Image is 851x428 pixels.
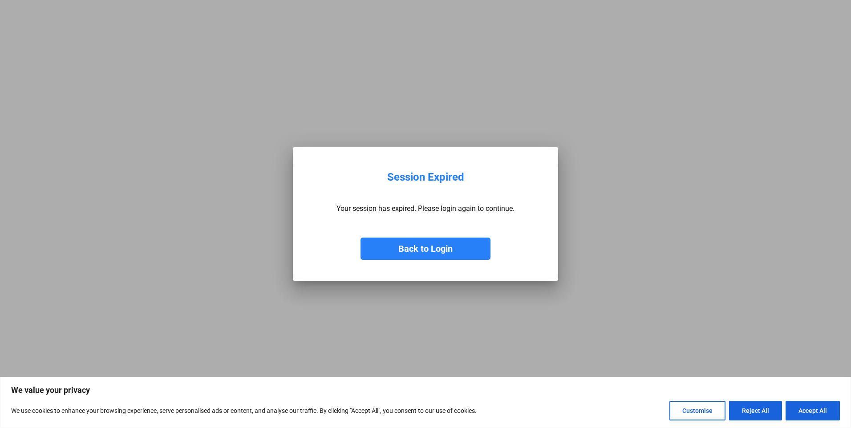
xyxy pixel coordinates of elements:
button: Back to Login [361,238,490,260]
button: Accept All [786,401,840,420]
button: Customise [669,401,725,420]
p: Your session has expired. Please login again to continue. [336,204,515,213]
div: Session Expired [387,171,464,184]
p: We use cookies to enhance your browsing experience, serve personalised ads or content, and analys... [11,405,477,416]
button: Reject All [729,401,782,420]
p: We value your privacy [11,385,840,396]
